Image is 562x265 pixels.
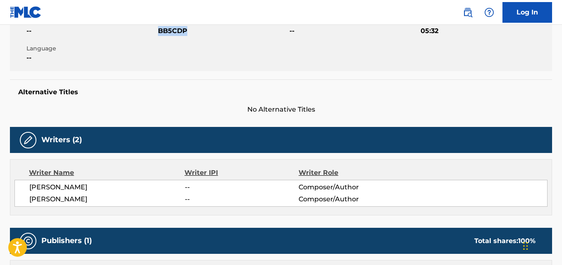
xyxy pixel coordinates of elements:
[23,236,33,246] img: Publishers
[41,135,82,145] h5: Writers (2)
[185,194,299,204] span: --
[521,225,562,265] iframe: Chat Widget
[10,6,42,18] img: MLC Logo
[474,236,536,246] div: Total shares:
[185,182,299,192] span: --
[481,4,497,21] div: Help
[10,105,552,115] span: No Alternative Titles
[518,237,536,245] span: 100 %
[523,234,528,258] div: Drag
[41,236,92,246] h5: Publishers (1)
[26,53,156,63] span: --
[158,26,287,36] span: BB5CDP
[29,168,184,178] div: Writer Name
[463,7,473,17] img: search
[421,26,550,36] span: 05:32
[29,194,185,204] span: [PERSON_NAME]
[26,26,156,36] span: --
[289,26,419,36] span: --
[18,88,544,96] h5: Alternative Titles
[502,2,552,23] a: Log In
[299,182,402,192] span: Composer/Author
[26,44,156,53] span: Language
[459,4,476,21] a: Public Search
[299,194,402,204] span: Composer/Author
[299,168,402,178] div: Writer Role
[29,182,185,192] span: [PERSON_NAME]
[23,135,33,145] img: Writers
[484,7,494,17] img: help
[184,168,299,178] div: Writer IPI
